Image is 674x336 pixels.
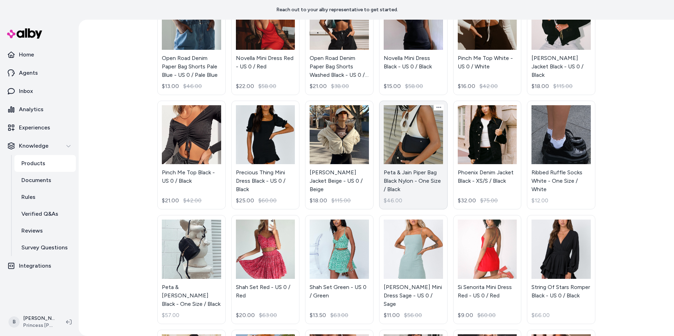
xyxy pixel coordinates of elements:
a: Inbox [3,83,76,100]
p: Analytics [19,105,44,114]
a: Peta & Jain Zoe Backpack Black - One Size / BlackPeta & [PERSON_NAME] Black - One Size / Black$57.00 [157,215,226,324]
a: Reviews [14,222,76,239]
a: Precious Thing Mini Dress Black - US 0 / BlackPrecious Thing Mini Dress Black - US 0 / Black$25.0... [231,101,300,210]
img: alby Logo [7,28,42,39]
p: Documents [21,176,51,184]
p: Agents [19,69,38,77]
a: Polly Puffer Jacket Beige - US 0 / Beige[PERSON_NAME] Jacket Beige - US 0 / Beige$18.00$115.00 [305,101,374,210]
p: Inbox [19,87,33,95]
a: Agents [3,65,76,81]
p: Survey Questions [21,243,68,252]
a: Integrations [3,257,76,274]
p: Products [21,159,45,168]
p: Experiences [19,123,50,132]
a: Experiences [3,119,76,136]
a: Analytics [3,101,76,118]
a: Shah Set Green - US 0 / GreenShah Set Green - US 0 / Green$13.50$63.00 [305,215,374,324]
a: String Of Stars Romper Black - US 0 / BlackString Of Stars Romper Black - US 0 / Black$66.00 [527,215,595,324]
p: Rules [21,193,35,201]
a: Home [3,46,76,63]
p: Knowledge [19,142,48,150]
a: Survey Questions [14,239,76,256]
span: Princess [PERSON_NAME] USA [23,322,55,329]
a: Shah Set Red - US 0 / RedShah Set Red - US 0 / Red$20.00$63.00 [231,215,300,324]
a: Si Senorita Mini Dress Red - US 0 / RedSi Senorita Mini Dress Red - US 0 / Red$9.00$60.00 [453,215,522,324]
p: Verified Q&As [21,210,58,218]
a: Pinch Me Top Black - US 0 / BlackPinch Me Top Black - US 0 / Black$21.00$42.00 [157,101,226,210]
a: Phoenix Denim Jacket Black - XS/S / BlackPhoenix Denim Jacket Black - XS/S / Black$32.00$75.00 [453,101,522,210]
a: Ribbed Ruffle Socks White - One Size / WhiteRibbed Ruffle Socks White - One Size / White$12.00 [527,101,595,210]
span: B [8,316,20,328]
a: Documents [14,172,76,189]
button: Knowledge [3,137,76,154]
a: Peta & Jain Piper Bag Black Nylon - One Size / BlackPeta & Jain Piper Bag Black Nylon - One Size ... [379,101,448,210]
p: Reviews [21,227,43,235]
a: Verified Q&As [14,206,76,222]
button: B[PERSON_NAME]Princess [PERSON_NAME] USA [4,311,60,333]
p: Reach out to your alby representative to get started. [276,6,398,13]
p: [PERSON_NAME] [23,315,55,322]
p: Integrations [19,262,51,270]
p: Home [19,51,34,59]
a: Sinclair Mini Dress Sage - US 0 / Sage[PERSON_NAME] Mini Dress Sage - US 0 / Sage$11.00$56.00 [379,215,448,324]
a: Products [14,155,76,172]
a: Rules [14,189,76,206]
